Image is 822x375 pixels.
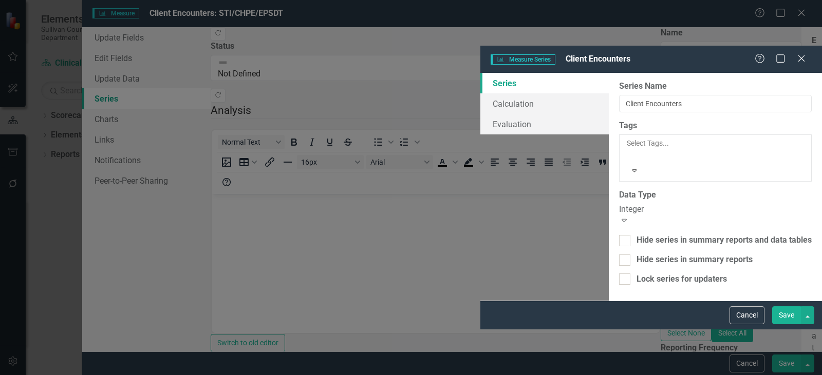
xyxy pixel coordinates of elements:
[619,120,637,132] label: Tags
[619,189,656,201] label: Data Type
[772,306,801,324] button: Save
[480,114,609,134] a: Evaluation
[491,54,555,65] span: Measure Series
[480,73,609,93] a: Series
[566,54,630,64] span: Client Encounters
[627,138,804,148] div: Select Tags...
[619,204,812,215] div: Integer
[619,95,812,112] input: Series Name
[480,93,609,114] a: Calculation
[730,306,764,324] button: Cancel
[619,81,667,92] label: Series Name
[637,234,812,246] div: Hide series in summary reports and data tables
[637,273,727,285] div: Lock series for updaters
[637,254,753,266] div: Hide series in summary reports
